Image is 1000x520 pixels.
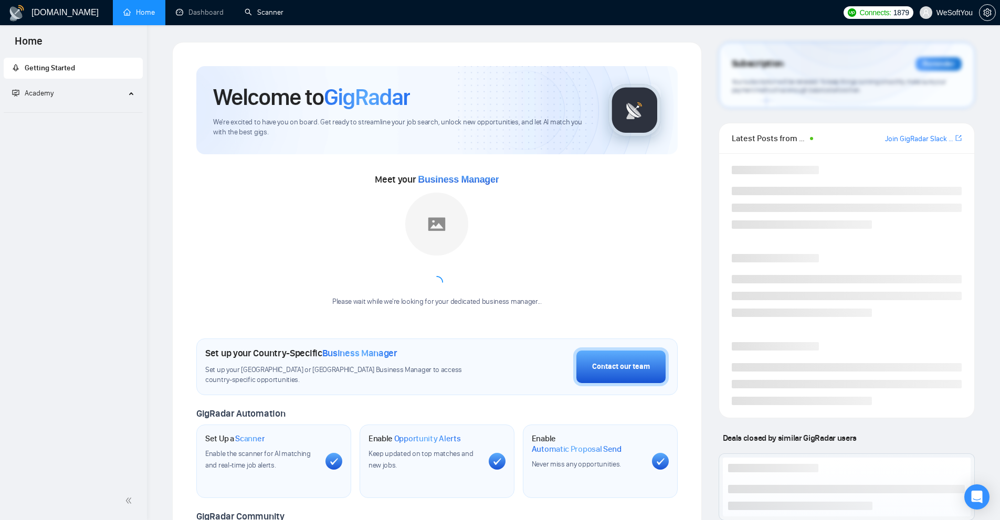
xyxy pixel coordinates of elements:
[245,8,283,17] a: searchScanner
[732,78,946,94] span: Your subscription will be renewed. To keep things running smoothly, make sure your payment method...
[859,7,891,18] span: Connects:
[955,133,962,143] a: export
[12,64,19,71] span: rocket
[196,408,285,419] span: GigRadar Automation
[4,108,143,115] li: Academy Homepage
[979,4,996,21] button: setting
[428,274,446,291] span: loading
[375,174,499,185] span: Meet your
[922,9,930,16] span: user
[8,5,25,22] img: logo
[176,8,224,17] a: dashboardDashboard
[608,84,661,136] img: gigradar-logo.png
[418,174,499,185] span: Business Manager
[979,8,996,17] a: setting
[205,433,265,444] h1: Set Up a
[25,63,75,72] span: Getting Started
[573,347,669,386] button: Contact our team
[369,433,461,444] h1: Enable
[732,55,784,73] span: Subscription
[885,133,953,145] a: Join GigRadar Slack Community
[12,89,19,97] span: fund-projection-screen
[405,193,468,256] img: placeholder.png
[213,83,410,111] h1: Welcome to
[205,449,311,470] span: Enable the scanner for AI matching and real-time job alerts.
[532,433,644,454] h1: Enable
[123,8,155,17] a: homeHome
[235,433,265,444] span: Scanner
[394,433,461,444] span: Opportunity Alerts
[980,8,995,17] span: setting
[369,449,473,470] span: Keep updated on top matches and new jobs.
[955,134,962,142] span: export
[205,347,397,359] h1: Set up your Country-Specific
[213,118,592,137] span: We're excited to have you on board. Get ready to streamline your job search, unlock new opportuni...
[326,297,548,307] div: Please wait while we're looking for your dedicated business manager...
[732,132,807,145] span: Latest Posts from the GigRadar Community
[4,58,143,79] li: Getting Started
[125,495,135,506] span: double-left
[964,484,990,510] div: Open Intercom Messenger
[324,83,410,111] span: GigRadar
[848,8,856,17] img: upwork-logo.png
[6,34,51,56] span: Home
[322,347,397,359] span: Business Manager
[532,460,621,469] span: Never miss any opportunities.
[893,7,909,18] span: 1879
[915,57,962,71] div: Reminder
[719,429,861,447] span: Deals closed by similar GigRadar users
[205,365,483,385] span: Set up your [GEOGRAPHIC_DATA] or [GEOGRAPHIC_DATA] Business Manager to access country-specific op...
[25,89,54,98] span: Academy
[592,361,650,373] div: Contact our team
[12,89,54,98] span: Academy
[532,444,622,454] span: Automatic Proposal Send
